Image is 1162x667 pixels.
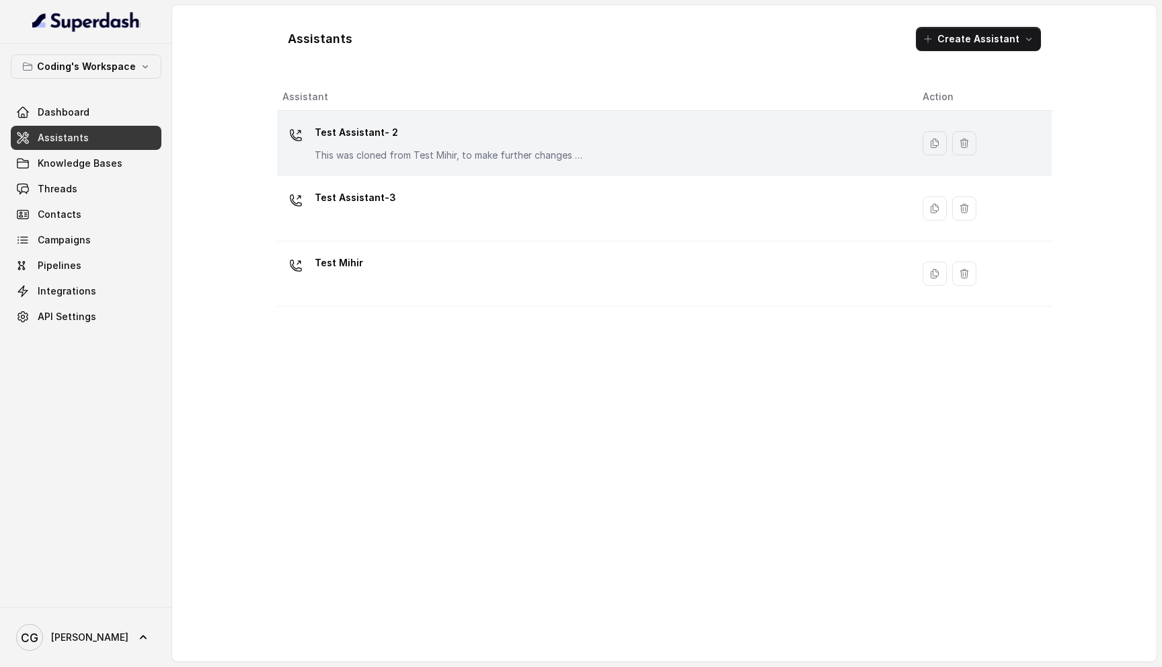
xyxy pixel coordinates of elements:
a: Dashboard [11,100,161,124]
a: Campaigns [11,228,161,252]
p: Test Assistant-3 [315,187,396,208]
th: Action [912,83,1052,111]
a: Threads [11,177,161,201]
th: Assistant [277,83,912,111]
span: Campaigns [38,233,91,247]
span: Assistants [38,131,89,145]
text: CG [21,631,38,645]
span: Contacts [38,208,81,221]
span: [PERSON_NAME] [51,631,128,644]
span: Integrations [38,284,96,298]
button: Coding's Workspace [11,54,161,79]
a: Contacts [11,202,161,227]
p: Coding's Workspace [37,58,136,75]
a: Assistants [11,126,161,150]
span: Knowledge Bases [38,157,122,170]
a: Knowledge Bases [11,151,161,175]
h1: Assistants [288,28,352,50]
a: API Settings [11,305,161,329]
span: Pipelines [38,259,81,272]
span: Dashboard [38,106,89,119]
button: Create Assistant [916,27,1041,51]
p: This was cloned from Test Mihir, to make further changes as discussed with the Superdash team. [315,149,584,162]
a: Pipelines [11,253,161,278]
a: [PERSON_NAME] [11,619,161,656]
p: Test Mihir [315,252,363,274]
p: Test Assistant- 2 [315,122,584,143]
span: Threads [38,182,77,196]
span: API Settings [38,310,96,323]
a: Integrations [11,279,161,303]
img: light.svg [32,11,141,32]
